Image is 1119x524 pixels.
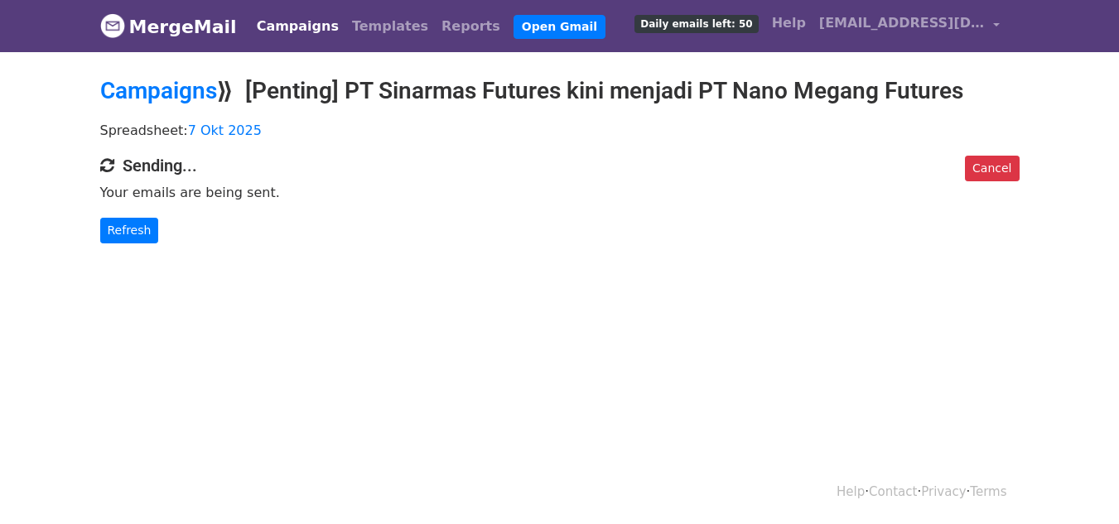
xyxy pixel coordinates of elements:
a: Cancel [965,156,1019,181]
span: [EMAIL_ADDRESS][DOMAIN_NAME] [819,13,985,33]
a: Campaigns [250,10,345,43]
a: Privacy [921,484,966,499]
a: Templates [345,10,435,43]
a: Help [837,484,865,499]
a: MergeMail [100,9,237,44]
a: Refresh [100,218,159,243]
p: Your emails are being sent. [100,184,1020,201]
a: Daily emails left: 50 [628,7,764,40]
a: Contact [869,484,917,499]
a: Terms [970,484,1006,499]
h4: Sending... [100,156,1020,175]
a: Help [765,7,813,40]
a: Reports [435,10,507,43]
p: Spreadsheet: [100,122,1020,139]
img: MergeMail logo [100,13,125,38]
span: Daily emails left: 50 [634,15,758,33]
a: 7 Okt 2025 [188,123,262,138]
a: [EMAIL_ADDRESS][DOMAIN_NAME] [813,7,1006,46]
a: Campaigns [100,77,217,104]
a: Open Gmail [514,15,605,39]
h2: ⟫ [Penting] PT Sinarmas Futures kini menjadi PT Nano Megang Futures [100,77,1020,105]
